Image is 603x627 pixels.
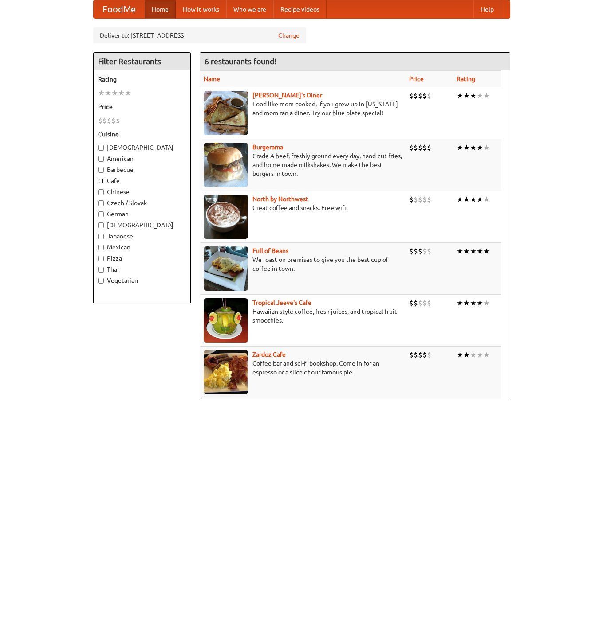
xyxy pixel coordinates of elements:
[252,144,283,151] a: Burgerama
[483,143,490,152] li: ★
[98,165,186,174] label: Barbecue
[98,234,104,239] input: Japanese
[98,210,186,218] label: German
[98,176,186,185] label: Cafe
[94,53,190,70] h4: Filter Restaurants
[204,152,402,178] p: Grade A beef, freshly ground every day, hand-cut fries, and home-made milkshakes. We make the bes...
[204,350,248,394] img: zardoz.jpg
[409,246,414,256] li: $
[457,350,463,360] li: ★
[414,91,418,101] li: $
[414,350,418,360] li: $
[98,221,186,230] label: [DEMOGRAPHIC_DATA]
[427,143,431,152] li: $
[226,0,273,18] a: Who we are
[118,88,125,98] li: ★
[409,143,414,152] li: $
[414,298,418,308] li: $
[98,156,104,162] input: American
[409,298,414,308] li: $
[463,195,470,204] li: ★
[204,298,248,343] img: jeeves.jpg
[204,75,220,82] a: Name
[98,75,186,84] h5: Rating
[427,246,431,256] li: $
[102,116,107,125] li: $
[98,143,186,152] label: [DEMOGRAPHIC_DATA]
[98,232,186,241] label: Japanese
[98,254,186,263] label: Pizza
[414,195,418,204] li: $
[98,154,186,163] label: American
[98,102,186,111] h5: Price
[278,31,300,40] a: Change
[98,130,186,139] h5: Cuisine
[273,0,327,18] a: Recipe videos
[204,246,248,291] img: beans.jpg
[418,246,422,256] li: $
[409,91,414,101] li: $
[252,247,288,254] a: Full of Beans
[427,298,431,308] li: $
[111,88,118,98] li: ★
[483,246,490,256] li: ★
[98,245,104,250] input: Mexican
[98,265,186,274] label: Thai
[457,91,463,101] li: ★
[463,91,470,101] li: ★
[204,143,248,187] img: burgerama.jpg
[409,75,424,82] a: Price
[98,167,104,173] input: Barbecue
[98,267,104,273] input: Thai
[422,298,427,308] li: $
[205,57,276,66] ng-pluralize: 6 restaurants found!
[457,75,475,82] a: Rating
[176,0,226,18] a: How it works
[418,143,422,152] li: $
[483,91,490,101] li: ★
[98,222,104,228] input: [DEMOGRAPHIC_DATA]
[409,195,414,204] li: $
[470,143,477,152] li: ★
[483,195,490,204] li: ★
[457,143,463,152] li: ★
[470,91,477,101] li: ★
[422,195,427,204] li: $
[427,350,431,360] li: $
[98,243,186,252] label: Mexican
[252,299,311,306] a: Tropical Jeeve's Cafe
[204,91,248,135] img: sallys.jpg
[422,91,427,101] li: $
[477,195,483,204] li: ★
[418,91,422,101] li: $
[252,351,286,358] b: Zardoz Cafe
[470,246,477,256] li: ★
[422,246,427,256] li: $
[98,211,104,217] input: German
[470,350,477,360] li: ★
[477,350,483,360] li: ★
[463,298,470,308] li: ★
[93,27,306,43] div: Deliver to: [STREET_ADDRESS]
[470,195,477,204] li: ★
[98,178,104,184] input: Cafe
[422,143,427,152] li: $
[252,92,322,99] a: [PERSON_NAME]'s Diner
[98,199,186,207] label: Czech / Slovak
[204,307,402,325] p: Hawaiian style coffee, fresh juices, and tropical fruit smoothies.
[252,195,308,203] a: North by Northwest
[204,203,402,212] p: Great coffee and snacks. Free wifi.
[483,350,490,360] li: ★
[204,359,402,377] p: Coffee bar and sci-fi bookshop. Come in for an espresso or a slice of our famous pie.
[98,187,186,196] label: Chinese
[98,276,186,285] label: Vegetarian
[473,0,501,18] a: Help
[204,255,402,273] p: We roast on premises to give you the best cup of coffee in town.
[418,350,422,360] li: $
[477,91,483,101] li: ★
